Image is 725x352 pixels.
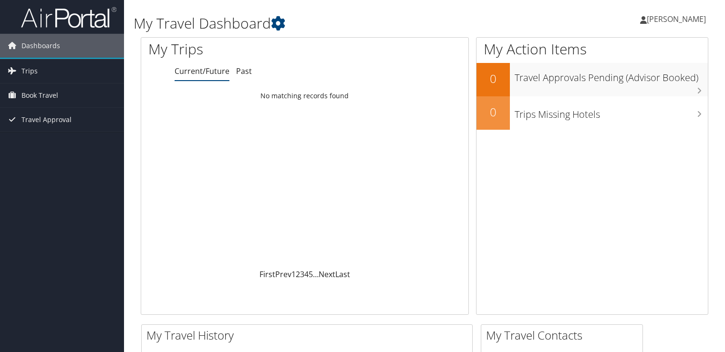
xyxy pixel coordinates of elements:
span: Book Travel [21,83,58,107]
span: [PERSON_NAME] [647,14,706,24]
a: Last [335,269,350,280]
a: Past [236,66,252,76]
a: 1 [291,269,296,280]
h2: 0 [476,104,510,120]
a: 4 [304,269,309,280]
h1: My Trips [148,39,325,59]
span: … [313,269,319,280]
a: [PERSON_NAME] [640,5,715,33]
a: First [259,269,275,280]
a: 0Trips Missing Hotels [476,96,708,130]
a: Prev [275,269,291,280]
h2: My Travel Contacts [486,327,642,343]
h3: Travel Approvals Pending (Advisor Booked) [515,66,708,84]
a: Current/Future [175,66,229,76]
h2: 0 [476,71,510,87]
img: airportal-logo.png [21,6,116,29]
a: Next [319,269,335,280]
a: 0Travel Approvals Pending (Advisor Booked) [476,63,708,96]
h2: My Travel History [146,327,472,343]
a: 5 [309,269,313,280]
span: Trips [21,59,38,83]
h1: My Travel Dashboard [134,13,521,33]
a: 2 [296,269,300,280]
span: Travel Approval [21,108,72,132]
a: 3 [300,269,304,280]
h1: My Action Items [476,39,708,59]
td: No matching records found [141,87,468,104]
h3: Trips Missing Hotels [515,103,708,121]
span: Dashboards [21,34,60,58]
